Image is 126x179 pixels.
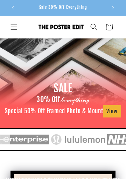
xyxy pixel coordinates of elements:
summary: Search [86,19,101,35]
summary: Menu [6,19,22,35]
h3: Special 50% Off Framed Photo & Mount [5,105,121,117]
div: 1 of 3 [21,1,105,14]
span: Everything [60,96,90,105]
div: Announcement [21,1,105,14]
h1: SALE [54,81,72,95]
span: Sale 30% Off Everything [39,5,87,10]
img: The Poster Edit [38,24,84,29]
a: The Poster Edit [36,22,86,32]
h2: 30% Off [36,95,89,105]
a: View [103,105,121,117]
